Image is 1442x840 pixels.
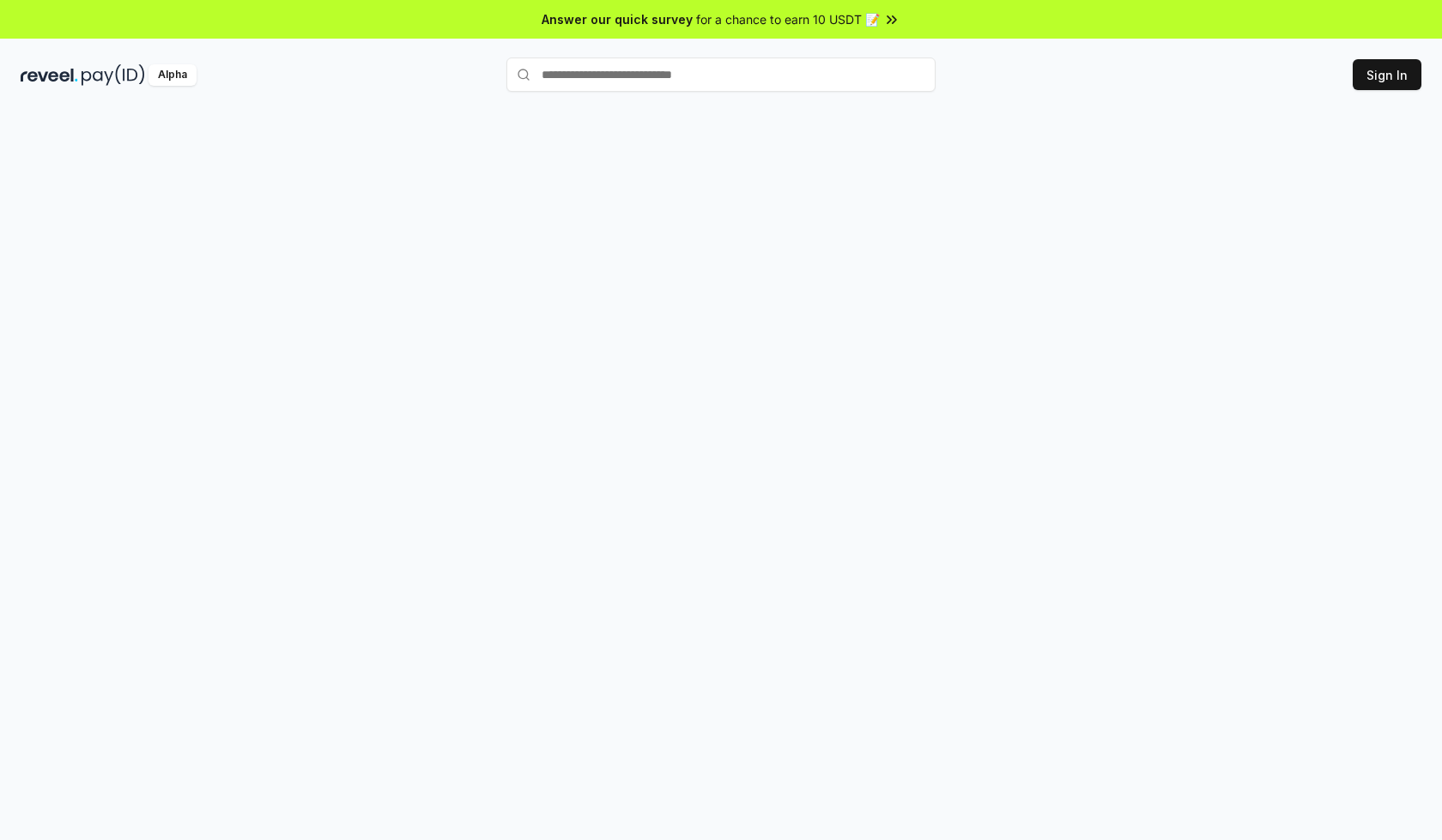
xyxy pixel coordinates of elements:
[82,64,145,86] img: pay_id
[1353,59,1421,90] button: Sign In
[148,64,197,86] div: Alpha
[696,10,880,28] span: for a chance to earn 10 USDT 📝
[21,64,78,86] img: reveel_dark
[542,10,693,28] span: Answer our quick survey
